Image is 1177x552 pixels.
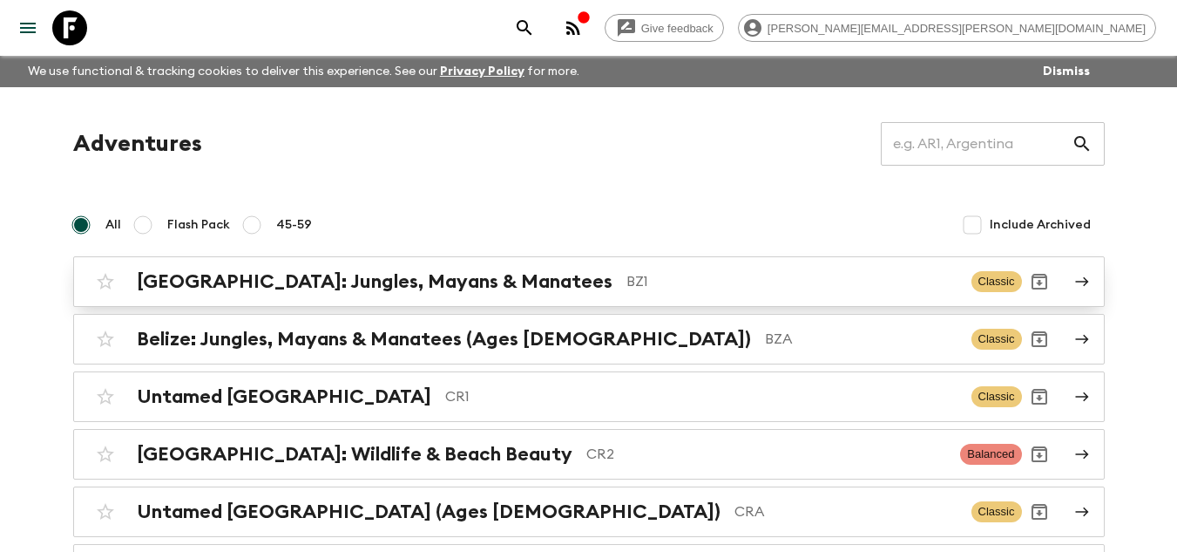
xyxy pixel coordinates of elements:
[881,119,1072,168] input: e.g. AR1, Argentina
[73,429,1105,480] a: [GEOGRAPHIC_DATA]: Wildlife & Beach BeautyCR2BalancedArchive
[734,501,957,522] p: CRA
[1022,379,1057,414] button: Archive
[626,271,957,292] p: BZ1
[971,329,1022,350] span: Classic
[632,22,723,35] span: Give feedback
[137,443,572,466] h2: [GEOGRAPHIC_DATA]: Wildlife & Beach Beauty
[1022,264,1057,299] button: Archive
[1022,494,1057,529] button: Archive
[1038,59,1094,84] button: Dismiss
[971,386,1022,407] span: Classic
[971,271,1022,292] span: Classic
[605,14,724,42] a: Give feedback
[990,216,1091,234] span: Include Archived
[73,487,1105,537] a: Untamed [GEOGRAPHIC_DATA] (Ages [DEMOGRAPHIC_DATA])CRAClassicArchive
[105,216,121,234] span: All
[73,371,1105,422] a: Untamed [GEOGRAPHIC_DATA]CR1ClassicArchive
[137,328,751,351] h2: Belize: Jungles, Mayans & Manatees (Ages [DEMOGRAPHIC_DATA])
[137,501,720,523] h2: Untamed [GEOGRAPHIC_DATA] (Ages [DEMOGRAPHIC_DATA])
[586,444,947,465] p: CR2
[440,65,524,78] a: Privacy Policy
[960,444,1021,465] span: Balanced
[971,501,1022,522] span: Classic
[1022,437,1057,472] button: Archive
[73,256,1105,307] a: [GEOGRAPHIC_DATA]: Jungles, Mayans & ManateesBZ1ClassicArchive
[73,314,1105,365] a: Belize: Jungles, Mayans & Manatees (Ages [DEMOGRAPHIC_DATA])BZAClassicArchive
[137,385,431,408] h2: Untamed [GEOGRAPHIC_DATA]
[137,270,612,293] h2: [GEOGRAPHIC_DATA]: Jungles, Mayans & Manatees
[276,216,312,234] span: 45-59
[167,216,230,234] span: Flash Pack
[765,329,957,350] p: BZA
[738,14,1156,42] div: [PERSON_NAME][EMAIL_ADDRESS][PERSON_NAME][DOMAIN_NAME]
[21,56,586,87] p: We use functional & tracking cookies to deliver this experience. See our for more.
[445,386,957,407] p: CR1
[1022,322,1057,357] button: Archive
[758,22,1155,35] span: [PERSON_NAME][EMAIL_ADDRESS][PERSON_NAME][DOMAIN_NAME]
[73,126,202,161] h1: Adventures
[507,10,542,45] button: search adventures
[10,10,45,45] button: menu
